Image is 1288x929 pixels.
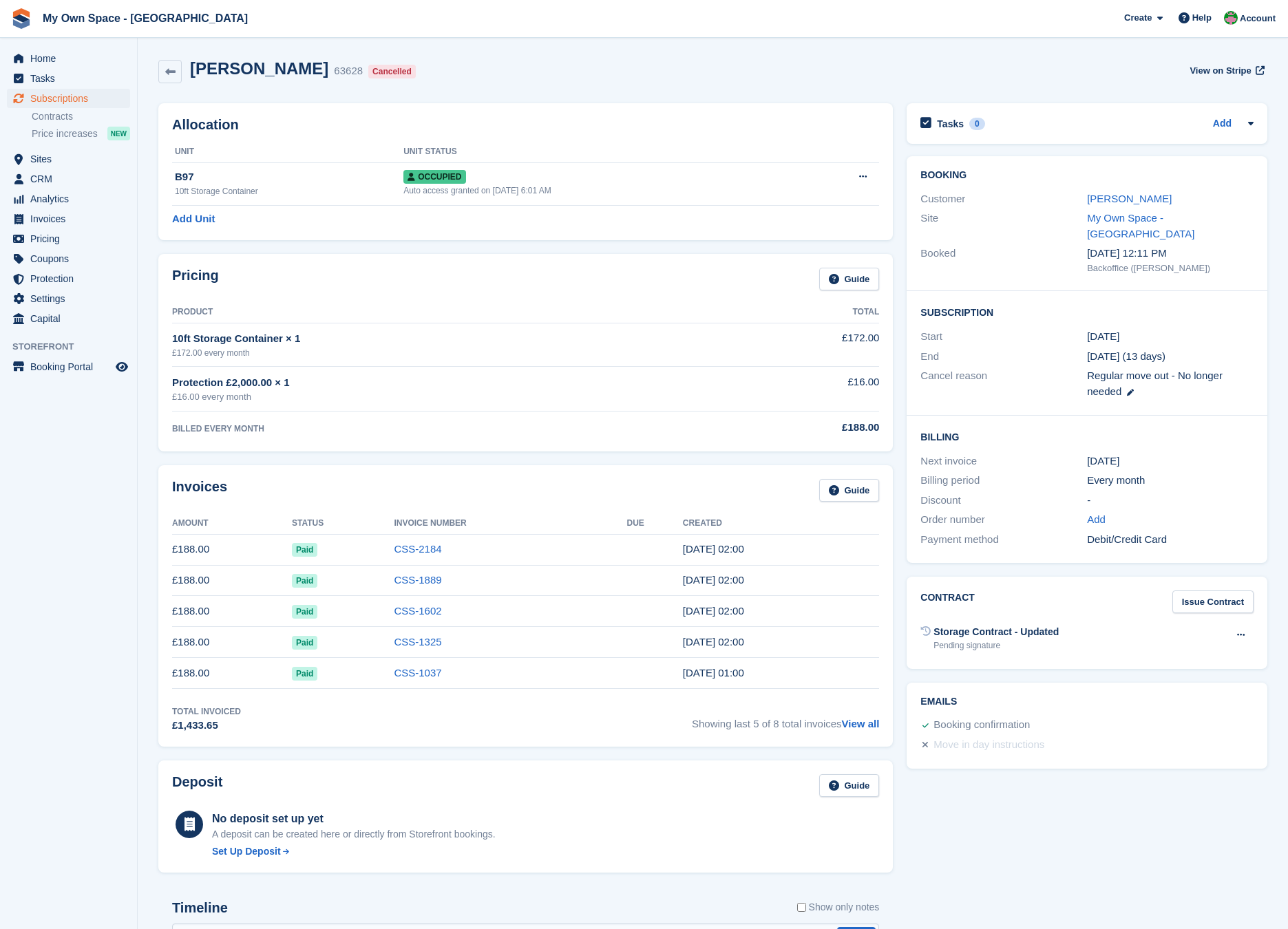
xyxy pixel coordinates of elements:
a: menu [7,249,130,268]
a: menu [7,289,130,308]
h2: Allocation [172,117,879,133]
a: View on Stripe [1184,59,1267,82]
td: £188.00 [172,627,292,658]
h2: Timeline [172,900,228,916]
div: £1,433.65 [172,718,241,734]
a: My Own Space - [GEOGRAPHIC_DATA] [37,7,253,30]
a: menu [7,149,130,169]
span: Protection [30,269,113,288]
div: Debit/Credit Card [1087,532,1254,548]
img: stora-icon-8386f47178a22dfd0bd8f6a31ec36ba5ce8667c1dd55bd0f319d3a0aa187defe.svg [11,8,32,29]
div: Storage Contract - Updated [933,625,1059,639]
span: Pricing [30,229,113,248]
span: View on Stripe [1190,64,1251,78]
span: Sites [30,149,113,169]
div: Set Up Deposit [212,844,281,859]
div: Auto access granted on [DATE] 6:01 AM [403,184,801,197]
a: Add Unit [172,211,215,227]
span: Account [1240,12,1276,25]
a: menu [7,89,130,108]
a: Add [1087,512,1106,528]
div: [DATE] 12:11 PM [1087,246,1254,261]
div: 0 [969,118,985,130]
p: A deposit can be created here or directly from Storefront bookings. [212,827,496,842]
th: Amount [172,513,292,535]
a: menu [7,189,130,209]
span: Regular move out - No longer needed [1087,370,1223,397]
a: menu [7,209,130,228]
div: £188.00 [720,420,880,436]
span: Home [30,49,113,68]
div: Move in day instructions [933,737,1044,754]
time: 2025-07-18 01:00:36 UTC [683,543,744,555]
a: menu [7,269,130,288]
div: Booking confirmation [933,717,1030,734]
span: Invoices [30,209,113,228]
div: Every month [1087,473,1254,489]
div: [DATE] [1087,453,1254,469]
a: CSS-1602 [394,605,441,617]
span: Help [1192,11,1212,25]
span: Paid [292,667,317,681]
h2: [PERSON_NAME] [190,59,328,78]
th: Total [720,301,880,323]
div: 10ft Storage Container × 1 [172,331,720,347]
span: Paid [292,574,317,588]
a: Price increases NEW [32,126,130,141]
a: Set Up Deposit [212,844,496,859]
div: Next invoice [920,453,1087,469]
span: Storefront [12,340,137,354]
a: menu [7,309,130,328]
span: Tasks [30,69,113,88]
td: £172.00 [720,323,880,366]
h2: Pricing [172,268,219,290]
span: Analytics [30,189,113,209]
span: [DATE] (13 days) [1087,350,1165,362]
a: menu [7,357,130,376]
time: 2025-03-18 01:00:04 UTC [683,667,744,679]
div: End [920,349,1087,365]
div: Total Invoiced [172,705,241,718]
a: Guide [819,774,880,797]
th: Status [292,513,394,535]
h2: Tasks [937,118,964,130]
td: £188.00 [172,596,292,627]
span: Paid [292,543,317,557]
span: Paid [292,605,317,619]
h2: Billing [920,429,1254,443]
div: Order number [920,512,1087,528]
span: Capital [30,309,113,328]
input: Show only notes [797,900,806,915]
a: [PERSON_NAME] [1087,193,1172,204]
div: BILLED EVERY MONTH [172,423,720,435]
span: Subscriptions [30,89,113,108]
span: Settings [30,289,113,308]
h2: Subscription [920,305,1254,319]
h2: Deposit [172,774,222,797]
h2: Emails [920,696,1254,707]
div: 10ft Storage Container [175,185,403,197]
a: menu [7,169,130,189]
span: Paid [292,636,317,650]
td: £188.00 [172,565,292,596]
a: CSS-1325 [394,636,441,648]
a: menu [7,69,130,88]
div: No deposit set up yet [212,811,496,827]
a: Preview store [114,359,130,375]
div: Cancelled [368,65,416,78]
div: Cancel reason [920,368,1087,399]
div: Protection £2,000.00 × 1 [172,375,720,391]
a: Add [1213,116,1232,132]
div: NEW [107,127,130,140]
span: CRM [30,169,113,189]
td: £188.00 [172,534,292,565]
h2: Invoices [172,479,227,502]
div: Start [920,329,1087,345]
a: Contracts [32,110,130,123]
a: Guide [819,268,880,290]
img: Millie Webb [1224,11,1238,25]
th: Product [172,301,720,323]
div: £16.00 every month [172,390,720,404]
h2: Booking [920,170,1254,181]
label: Show only notes [797,900,880,915]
